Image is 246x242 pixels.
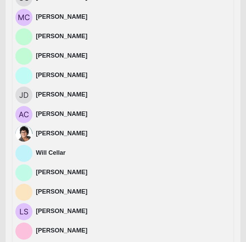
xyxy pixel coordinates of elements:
img: Taylor Neal [15,48,32,65]
h4: [PERSON_NAME] [36,33,231,40]
img: Garret Osborne [15,223,32,240]
img: Susan Barrett [15,125,32,142]
h4: Will Cellar [36,149,231,157]
img: Macon Jones [15,164,32,181]
h4: [PERSON_NAME] [36,130,231,137]
h4: [PERSON_NAME] [36,52,231,60]
img: Matt Caple [15,9,32,26]
h4: [PERSON_NAME] [36,110,231,118]
h4: [PERSON_NAME] [36,72,231,79]
h4: [PERSON_NAME] [36,169,231,176]
img: Lucy Swett [15,203,32,220]
img: Will Cellar [15,145,32,162]
h4: [PERSON_NAME] [36,91,231,99]
h4: [PERSON_NAME] [36,13,231,21]
h4: [PERSON_NAME] [36,188,231,196]
img: Wes Martin [15,67,32,84]
h4: [PERSON_NAME] [36,208,231,215]
img: Kiersten Owens [15,184,32,201]
img: Julie Ducey [15,87,32,104]
img: Piper Phillips [15,28,32,45]
img: Amanda Coram [15,106,32,123]
h4: [PERSON_NAME] [36,227,231,235]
